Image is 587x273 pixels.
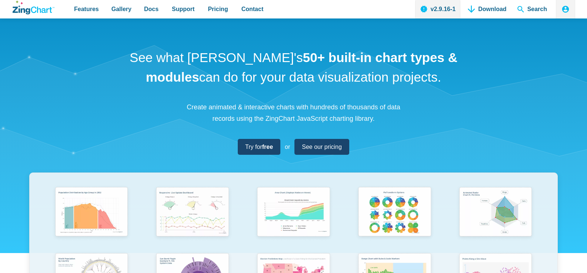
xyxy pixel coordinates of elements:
[302,142,342,152] span: See our pricing
[208,4,228,14] span: Pricing
[127,48,460,87] h1: See what [PERSON_NAME]'s can do for your data visualization projects.
[241,4,264,14] span: Contact
[445,184,546,250] a: Animated Radar Chart ft. Pet Data
[455,184,536,242] img: Animated Radar Chart ft. Pet Data
[262,144,273,150] strong: free
[238,139,280,155] a: Try forfree
[41,184,142,250] a: Population Distribution by Age Group in 2052
[354,184,435,242] img: Pie Transform Options
[294,139,349,155] a: See our pricing
[74,4,99,14] span: Features
[253,184,334,242] img: Area Chart (Displays Nodes on Hover)
[152,184,233,242] img: Responsive Live Update Dashboard
[285,142,290,152] span: or
[142,184,243,250] a: Responsive Live Update Dashboard
[245,142,273,152] span: Try for
[183,102,405,124] p: Create animated & interactive charts with hundreds of thousands of data records using the ZingCha...
[13,1,54,14] a: ZingChart Logo. Click to return to the homepage
[144,4,159,14] span: Docs
[51,184,132,242] img: Population Distribution by Age Group in 2052
[146,50,457,84] strong: 50+ built-in chart types & modules
[172,4,194,14] span: Support
[344,184,445,250] a: Pie Transform Options
[111,4,131,14] span: Gallery
[243,184,344,250] a: Area Chart (Displays Nodes on Hover)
